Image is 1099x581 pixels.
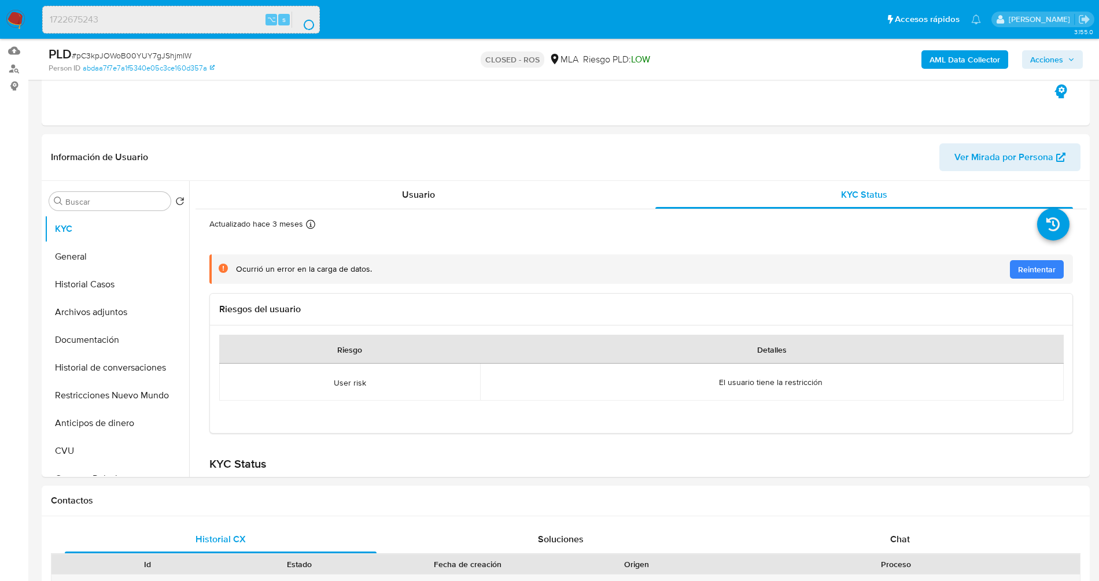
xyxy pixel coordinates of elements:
[43,12,319,27] input: Buscar usuario o caso...
[549,53,578,66] div: MLA
[51,151,148,163] h1: Información de Usuario
[921,50,1008,69] button: AML Data Collector
[45,465,189,493] button: Cruces y Relaciones
[49,45,72,63] b: PLD
[583,53,650,66] span: Riesgo PLD:
[1009,14,1074,25] p: jessica.fukman@mercadolibre.com
[1078,13,1090,25] a: Salir
[72,50,191,61] span: # pC3kpJOWoB00YUY7gJShjmIW
[569,558,704,570] div: Origen
[54,197,63,206] button: Buscar
[895,13,960,25] span: Accesos rápidos
[45,243,189,271] button: General
[282,14,286,25] span: s
[83,63,215,73] a: abdaa7f7e7a1f5340e05c3ce160d357a
[45,271,189,298] button: Historial Casos
[51,495,1080,506] h1: Contactos
[383,558,552,570] div: Fecha de creación
[45,382,189,409] button: Restricciones Nuevo Mundo
[631,53,650,66] span: LOW
[209,219,303,230] p: Actualizado hace 3 meses
[45,437,189,465] button: CVU
[267,14,276,25] span: ⌥
[80,558,215,570] div: Id
[49,63,80,73] b: Person ID
[841,188,887,201] span: KYC Status
[1022,50,1083,69] button: Acciones
[971,14,981,24] a: Notificaciones
[292,12,315,28] button: search-icon
[538,532,584,546] span: Soluciones
[1074,27,1093,36] span: 3.155.0
[45,409,189,437] button: Anticipos de dinero
[45,298,189,326] button: Archivos adjuntos
[231,558,367,570] div: Estado
[45,215,189,243] button: KYC
[930,50,1000,69] b: AML Data Collector
[481,51,544,68] p: CLOSED - ROS
[65,197,166,207] input: Buscar
[939,143,1080,171] button: Ver Mirada por Persona
[954,143,1053,171] span: Ver Mirada por Persona
[402,188,435,201] span: Usuario
[45,354,189,382] button: Historial de conversaciones
[196,532,246,546] span: Historial CX
[175,197,185,209] button: Volver al orden por defecto
[720,558,1072,570] div: Proceso
[45,326,189,354] button: Documentación
[890,532,910,546] span: Chat
[1030,50,1063,69] span: Acciones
